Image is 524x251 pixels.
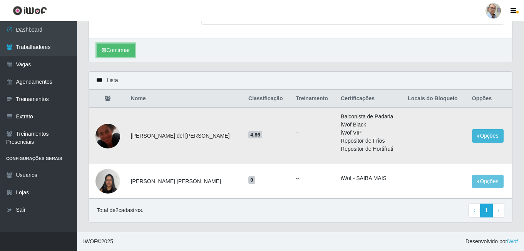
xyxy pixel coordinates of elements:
div: Lista [89,72,512,89]
span: Desenvolvido por [465,238,518,246]
button: Confirmar [97,44,135,57]
li: iWof VIP [341,129,398,137]
button: Opções [472,129,504,143]
th: Locais do Bloqueio [403,90,467,108]
img: 1753234296439.jpeg [95,159,120,203]
ul: -- [296,174,331,182]
span: © 2025 . [83,238,115,246]
button: Opções [472,175,504,188]
a: 1 [480,204,493,217]
td: [PERSON_NAME] [PERSON_NAME] [126,164,244,199]
nav: pagination [469,204,504,217]
th: Treinamento [291,90,336,108]
th: Certificações [336,90,403,108]
a: Next [492,204,504,217]
p: Total de 2 cadastros. [97,206,143,214]
th: Classificação [244,90,291,108]
li: iWof - SAIBA MAIS [341,174,398,182]
li: Repositor de Frios [341,137,398,145]
a: iWof [507,238,518,244]
th: Opções [467,90,512,108]
span: ‹ [474,207,475,213]
span: 4.86 [248,131,262,139]
span: › [497,207,499,213]
a: Previous [469,204,480,217]
li: iWof Black [341,121,398,129]
img: CoreUI Logo [13,6,47,15]
ul: -- [296,129,331,137]
th: Nome [126,90,244,108]
td: [PERSON_NAME] del [PERSON_NAME] [126,108,244,164]
li: Repositor de Hortifruti [341,145,398,153]
span: 0 [248,176,255,184]
li: Balconista de Padaria [341,113,398,121]
img: 1727350005850.jpeg [95,114,120,158]
span: IWOF [83,238,97,244]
